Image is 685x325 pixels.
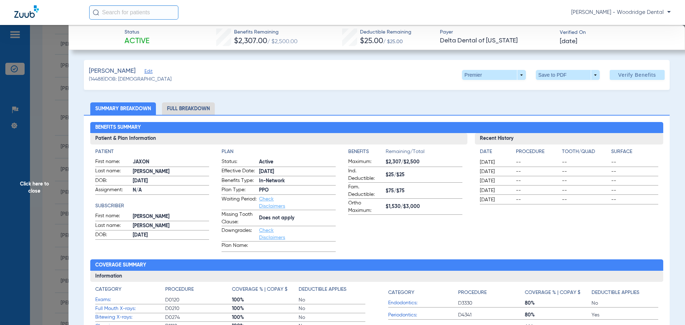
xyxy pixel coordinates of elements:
span: No [299,314,365,321]
span: No [299,305,365,312]
span: 80% [525,300,592,307]
span: $25/$25 [386,171,462,179]
app-breakdown-title: Procedure [458,286,525,299]
span: [PERSON_NAME] [89,67,136,76]
span: [DATE] [133,232,209,239]
span: D0210 [165,305,232,312]
h4: Deductible Applies [592,289,639,296]
app-breakdown-title: Tooth/Quad [562,148,609,158]
a: Check Disclaimers [259,228,285,240]
h3: Recent History [475,133,664,144]
span: Assignment: [95,186,130,195]
span: Full Mouth X-rays: [95,305,165,313]
span: -- [611,187,658,194]
span: [DATE] [480,159,510,166]
li: Full Breakdown [162,102,215,115]
button: Verify Benefits [610,70,665,80]
span: 80% [525,311,592,319]
h4: Procedure [165,286,194,293]
span: [PERSON_NAME] - Woodridge Dental [571,9,671,16]
span: -- [516,168,559,175]
h4: Benefits [348,148,386,156]
app-breakdown-title: Deductible Applies [299,286,365,296]
span: -- [611,177,658,184]
span: / $25.00 [383,39,403,44]
button: Save to PDF [536,70,600,80]
span: Ortho Maximum: [348,199,383,214]
span: Active [259,158,336,166]
span: Ind. Deductible: [348,167,383,182]
span: -- [562,187,609,194]
span: Payer [440,29,554,36]
img: Zuub Logo [14,5,39,18]
h4: Plan [222,148,336,156]
span: Waiting Period: [222,195,257,210]
span: / $2,500.00 [267,39,298,45]
span: [DATE] [480,168,510,175]
span: [DATE] [480,177,510,184]
app-breakdown-title: Procedure [516,148,559,158]
span: [PERSON_NAME] [133,222,209,230]
span: No [299,296,365,304]
span: [DATE] [560,37,577,46]
span: Exams: [95,296,165,304]
span: JAXON [133,158,209,166]
h4: Procedure [458,289,487,296]
span: $75/$75 [386,187,462,195]
span: -- [562,159,609,166]
app-breakdown-title: Date [480,148,510,158]
span: -- [562,196,609,203]
span: -- [611,168,658,175]
h4: Category [388,289,414,296]
span: Remaining/Total [386,148,462,158]
span: Yes [592,311,658,319]
h2: Benefits Summary [90,122,664,133]
span: Benefits Type: [222,177,257,186]
span: No [592,300,658,307]
span: Status: [222,158,257,167]
h3: Patient & Plan Information [90,133,467,144]
h4: Subscriber [95,202,209,210]
span: D0120 [165,296,232,304]
app-breakdown-title: Procedure [165,286,232,296]
span: [DATE] [480,196,510,203]
span: Endodontics: [388,299,458,307]
span: Last name: [95,222,130,230]
span: Plan Name: [222,242,257,252]
li: Summary Breakdown [90,102,156,115]
span: -- [611,159,658,166]
span: $1,530/$3,000 [386,203,462,210]
app-breakdown-title: Surface [611,148,658,158]
span: Verify Benefits [618,72,656,78]
h4: Coverage % | Copay $ [232,286,288,293]
span: D0274 [165,314,232,321]
span: D3330 [458,300,525,307]
span: -- [516,177,559,184]
span: Plan Type: [222,186,257,195]
span: Bitewing X-rays: [95,314,165,321]
span: 100% [232,305,299,312]
h3: Information [90,271,664,282]
span: First name: [95,158,130,167]
span: (14488) DOB: [DEMOGRAPHIC_DATA] [89,76,172,83]
span: [DATE] [259,168,336,176]
a: Check Disclaimers [259,197,285,209]
span: N/A [133,187,209,194]
span: 100% [232,314,299,321]
app-breakdown-title: Coverage % | Copay $ [525,286,592,299]
span: [DATE] [480,187,510,194]
span: -- [516,187,559,194]
app-breakdown-title: Category [95,286,165,296]
app-breakdown-title: Deductible Applies [592,286,658,299]
span: -- [562,168,609,175]
h4: Procedure [516,148,559,156]
span: Does not apply [259,214,336,222]
h4: Coverage % | Copay $ [525,289,580,296]
h2: Coverage Summary [90,259,664,271]
span: Downgrades: [222,227,257,241]
span: DOB: [95,231,130,240]
app-breakdown-title: Coverage % | Copay $ [232,286,299,296]
span: [DATE] [133,177,209,185]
